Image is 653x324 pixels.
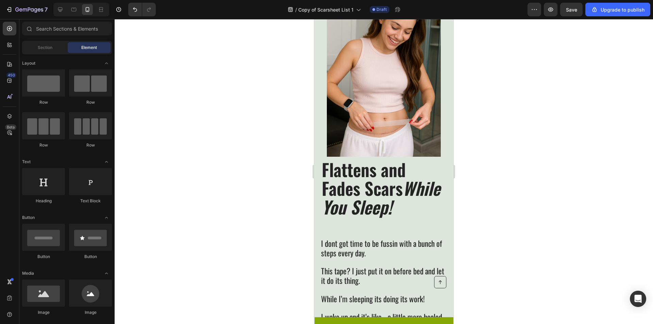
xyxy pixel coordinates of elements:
[22,215,35,221] span: Button
[22,22,112,35] input: Search Sections & Elements
[295,6,297,13] span: /
[69,99,112,105] div: Row
[101,58,112,69] span: Toggle open
[7,292,128,323] span: I wake up and it’s like… a little more healed every time. No effort. Just sleep and let it handle...
[630,291,646,307] div: Open Intercom Messenger
[22,99,65,105] div: Row
[22,198,65,204] div: Heading
[585,3,650,16] button: Upgrade to publish
[376,6,387,13] span: Draft
[3,3,51,16] button: 7
[69,142,112,148] div: Row
[314,19,453,324] iframe: Design area
[69,309,112,316] div: Image
[560,3,583,16] button: Save
[69,198,112,204] div: Text Block
[591,6,644,13] div: Upgrade to publish
[22,309,65,316] div: Image
[45,5,48,14] p: 7
[101,212,112,223] span: Toggle open
[22,60,35,66] span: Layout
[101,156,112,167] span: Toggle open
[298,6,353,13] span: Copy of Scarsheet List 1
[22,270,34,276] span: Media
[38,45,52,51] span: Section
[128,3,156,16] div: Undo/Redo
[22,159,31,165] span: Text
[5,124,16,130] div: Beta
[69,254,112,260] div: Button
[566,7,577,13] span: Save
[6,72,16,78] div: 450
[81,45,97,51] span: Element
[22,254,65,260] div: Button
[101,268,112,279] span: Toggle open
[22,142,65,148] div: Row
